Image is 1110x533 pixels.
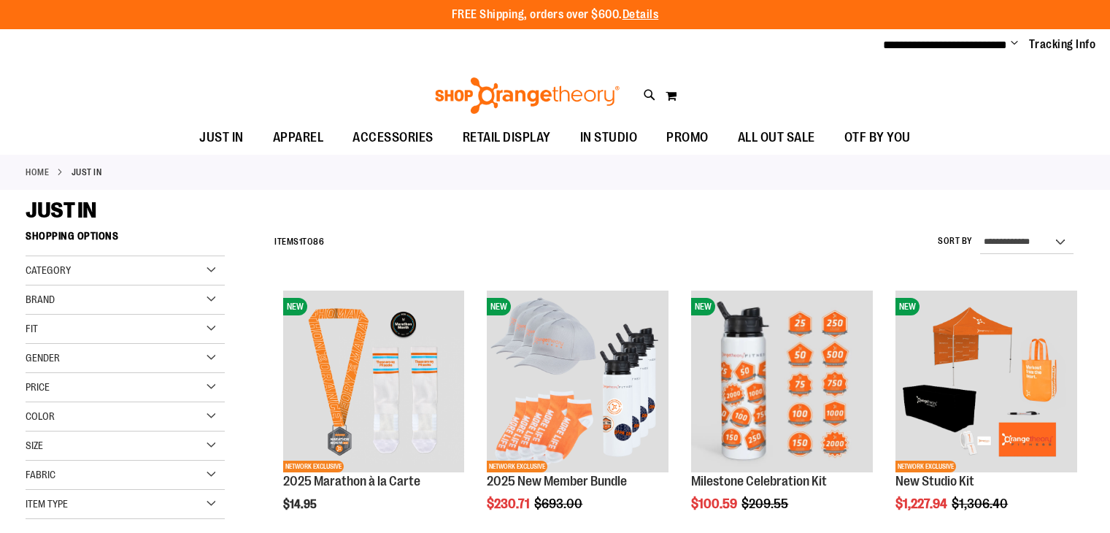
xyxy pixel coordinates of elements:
span: $100.59 [691,496,739,511]
span: $1,227.94 [895,496,949,511]
img: Shop Orangetheory [433,77,622,114]
span: JUST IN [199,121,244,154]
a: Details [623,8,659,21]
a: 2025 New Member Bundle [487,474,627,488]
a: Milestone Celebration Kit [691,474,827,488]
span: NEW [895,298,920,315]
span: OTF BY YOU [844,121,911,154]
span: NETWORK EXCLUSIVE [895,461,956,472]
span: NETWORK EXCLUSIVE [487,461,547,472]
img: 2025 Marathon à la Carte [283,291,465,472]
span: 86 [313,237,324,247]
span: Category [26,264,71,276]
span: NEW [691,298,715,315]
span: JUST IN [26,198,96,223]
a: 2025 Marathon à la CarteNEWNETWORK EXCLUSIVE [283,291,465,475]
span: APPAREL [273,121,324,154]
span: Fabric [26,469,55,480]
span: ACCESSORIES [352,121,433,154]
span: PROMO [666,121,709,154]
button: Account menu [1011,37,1018,52]
span: $693.00 [534,496,585,511]
a: New Studio Kit [895,474,974,488]
strong: Shopping Options [26,223,225,256]
span: Fit [26,323,38,334]
a: 2025 Marathon à la Carte [283,474,420,488]
span: $230.71 [487,496,532,511]
img: 2025 New Member Bundle [487,291,668,472]
span: $14.95 [283,498,319,511]
span: Price [26,381,50,393]
h2: Items to [274,231,324,253]
a: 2025 New Member BundleNEWNETWORK EXCLUSIVE [487,291,668,475]
a: New Studio KitNEWNETWORK EXCLUSIVE [895,291,1077,475]
span: Brand [26,294,55,305]
span: NEW [487,298,511,315]
label: Sort By [938,235,973,248]
span: Item Type [26,498,68,510]
span: RETAIL DISPLAY [463,121,551,154]
a: Milestone Celebration KitNEW [691,291,873,475]
span: Size [26,440,43,451]
p: FREE Shipping, orders over $600. [452,7,659,23]
span: 1 [299,237,303,247]
span: $1,306.40 [952,496,1010,511]
span: NEW [283,298,307,315]
span: $209.55 [741,496,790,511]
span: Gender [26,352,60,364]
img: New Studio Kit [895,291,1077,472]
a: Tracking Info [1029,37,1096,53]
span: Color [26,410,55,422]
span: ALL OUT SALE [738,121,815,154]
strong: JUST IN [72,166,102,179]
span: NETWORK EXCLUSIVE [283,461,344,472]
span: IN STUDIO [580,121,638,154]
img: Milestone Celebration Kit [691,291,873,472]
a: Home [26,166,49,179]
